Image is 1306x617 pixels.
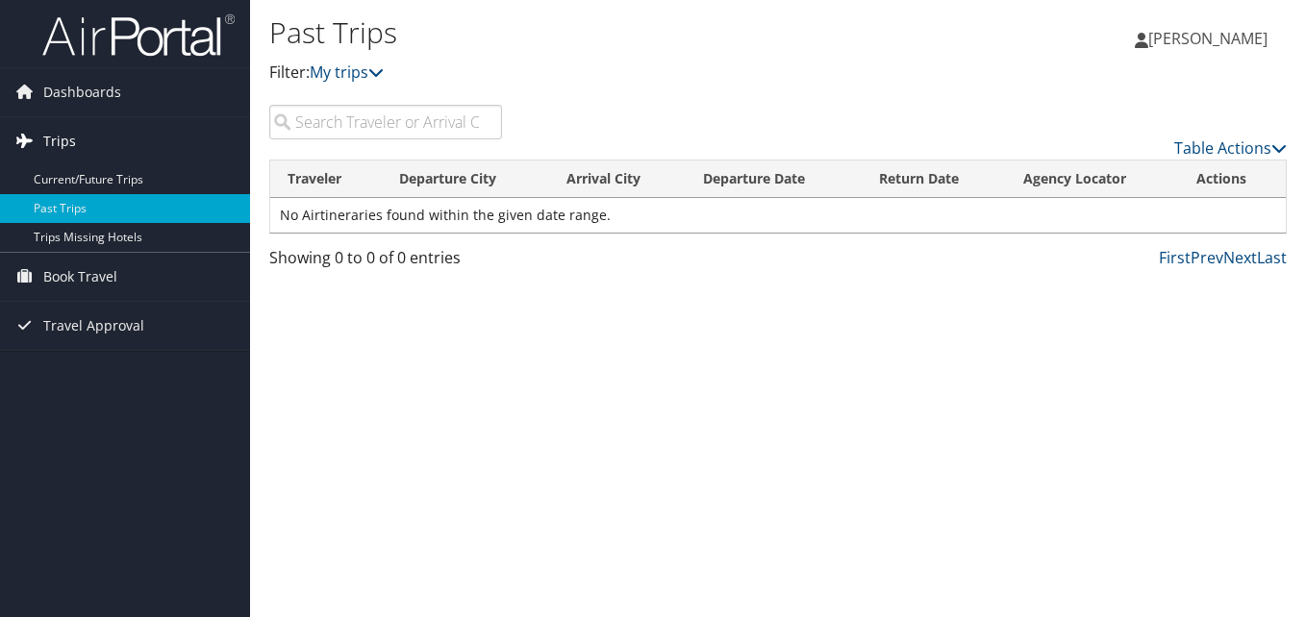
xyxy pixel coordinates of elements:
[382,160,550,198] th: Departure City: activate to sort column ascending
[1191,247,1223,268] a: Prev
[1006,160,1180,198] th: Agency Locator: activate to sort column ascending
[862,160,1005,198] th: Return Date: activate to sort column ascending
[310,62,384,83] a: My trips
[270,198,1286,233] td: No Airtineraries found within the given date range.
[1257,247,1287,268] a: Last
[1135,10,1287,67] a: [PERSON_NAME]
[1179,160,1286,198] th: Actions
[1223,247,1257,268] a: Next
[269,105,502,139] input: Search Traveler or Arrival City
[43,68,121,116] span: Dashboards
[1148,28,1268,49] span: [PERSON_NAME]
[43,253,117,301] span: Book Travel
[43,302,144,350] span: Travel Approval
[269,246,502,279] div: Showing 0 to 0 of 0 entries
[42,12,235,58] img: airportal-logo.png
[1174,137,1287,159] a: Table Actions
[686,160,862,198] th: Departure Date: activate to sort column ascending
[270,160,382,198] th: Traveler: activate to sort column ascending
[1159,247,1191,268] a: First
[269,61,947,86] p: Filter:
[269,12,947,53] h1: Past Trips
[43,117,76,165] span: Trips
[549,160,686,198] th: Arrival City: activate to sort column ascending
